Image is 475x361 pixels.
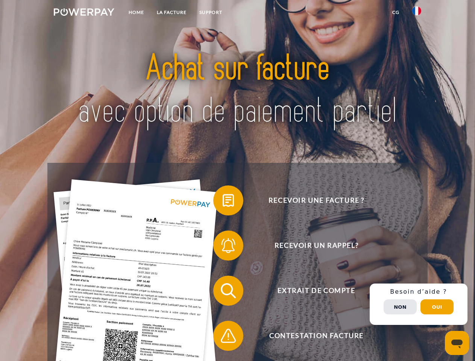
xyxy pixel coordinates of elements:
a: Support [193,6,229,19]
iframe: Bouton de lancement de la fenêtre de messagerie [445,331,469,355]
span: Contestation Facture [224,321,408,351]
button: Recevoir un rappel? [213,231,409,261]
span: Extrait de compte [224,276,408,306]
a: LA FACTURE [150,6,193,19]
div: Schnellhilfe [370,284,467,325]
button: Recevoir une facture ? [213,185,409,215]
button: Non [384,299,417,314]
img: title-powerpay_fr.svg [72,36,403,144]
span: Recevoir une facture ? [224,185,408,215]
img: qb_bill.svg [219,191,238,210]
span: Recevoir un rappel? [224,231,408,261]
a: Home [122,6,150,19]
img: qb_bell.svg [219,236,238,255]
img: fr [412,6,421,15]
button: Contestation Facture [213,321,409,351]
img: logo-powerpay-white.svg [54,8,114,16]
h3: Besoin d’aide ? [374,288,463,296]
button: Extrait de compte [213,276,409,306]
a: CG [386,6,406,19]
img: qb_search.svg [219,281,238,300]
img: qb_warning.svg [219,326,238,345]
button: Oui [420,299,454,314]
